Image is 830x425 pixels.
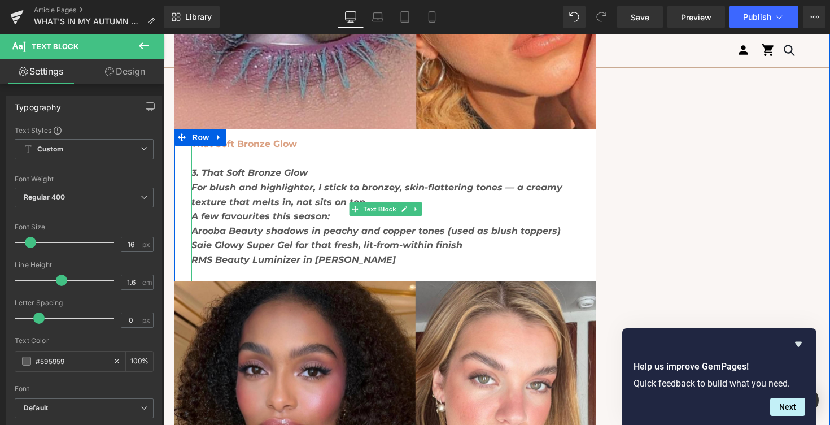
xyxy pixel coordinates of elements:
button: Publish [729,6,798,28]
button: Undo [563,6,586,28]
div: Font [15,385,154,393]
button: Redo [590,6,613,28]
span: px [142,241,152,248]
div: Font Weight [15,175,154,183]
a: Article Pages [34,6,164,15]
span: Library [185,12,212,22]
b: Custom [37,145,63,154]
div: Typography [15,96,61,112]
a: Desktop [337,6,364,28]
div: Help us improve GemPages! [634,337,805,416]
div: Letter Spacing [15,299,154,307]
a: Mobile [418,6,445,28]
a: Tablet [391,6,418,28]
i: Default [24,404,48,413]
a: Preview [667,6,725,28]
span: Preview [681,11,711,23]
i: For blush and highlighter, I stick to bronzey, skin-flattering tones — a creamy texture that melt... [28,148,399,174]
button: Next question [770,398,805,416]
a: Expand / Collapse [49,95,63,112]
button: More [803,6,825,28]
div: Text Styles [15,125,154,135]
div: Text Color [15,337,154,345]
i: Saie Glowy Super Gel for that fresh, lit-from-within finish [28,206,299,216]
i: Arooba Beauty shadows in peachy and copper tones (used as blush toppers) [28,192,397,202]
span: Row [26,95,49,112]
i: RMS Beauty Luminizer in [PERSON_NAME] [28,220,233,231]
a: Design [84,59,166,84]
span: Text Block [32,42,78,51]
a: Expand / Collapse [247,168,259,182]
a: Laptop [364,6,391,28]
div: Line Height [15,261,154,269]
span: em [142,279,152,286]
i: A few favourites this season: [28,177,167,188]
strong: That Soft Bronze Glow [28,105,134,115]
i: 3. That Soft Bronze Glow [28,133,145,144]
span: Save [631,11,649,23]
p: Quick feedback to build what you need. [634,378,805,389]
div: Font Size [15,223,154,231]
div: % [126,352,153,371]
input: Color [36,355,108,367]
b: Regular 400 [24,193,65,201]
h2: Help us improve GemPages! [634,360,805,374]
a: New Library [164,6,220,28]
span: WHAT'S IN MY AUTUMN MAKEUP BAG? [34,17,142,26]
span: px [142,316,152,324]
span: Publish [743,12,771,21]
button: Hide survey [792,337,805,351]
span: Text Block [198,168,235,182]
